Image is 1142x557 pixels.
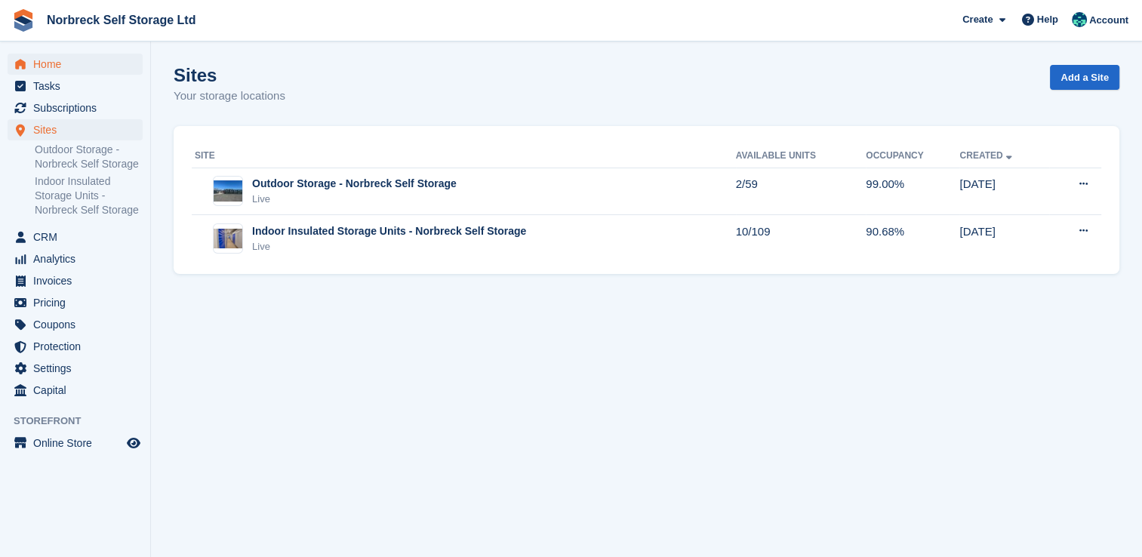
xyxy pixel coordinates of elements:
[33,226,124,248] span: CRM
[8,54,143,75] a: menu
[736,215,867,262] td: 10/109
[33,75,124,97] span: Tasks
[125,434,143,452] a: Preview store
[252,176,457,192] div: Outdoor Storage - Norbreck Self Storage
[8,270,143,291] a: menu
[192,144,736,168] th: Site
[8,432,143,454] a: menu
[35,174,143,217] a: Indoor Insulated Storage Units - Norbreck Self Storage
[174,88,285,105] p: Your storage locations
[33,119,124,140] span: Sites
[252,239,526,254] div: Live
[33,270,124,291] span: Invoices
[8,314,143,335] a: menu
[736,168,867,215] td: 2/59
[1072,12,1087,27] img: Sally King
[35,143,143,171] a: Outdoor Storage - Norbreck Self Storage
[41,8,202,32] a: Norbreck Self Storage Ltd
[736,144,867,168] th: Available Units
[33,336,124,357] span: Protection
[214,229,242,248] img: Image of Indoor Insulated Storage Units - Norbreck Self Storage site
[959,150,1014,161] a: Created
[252,192,457,207] div: Live
[8,358,143,379] a: menu
[1037,12,1058,27] span: Help
[33,292,124,313] span: Pricing
[8,380,143,401] a: menu
[14,414,150,429] span: Storefront
[8,119,143,140] a: menu
[8,336,143,357] a: menu
[33,314,124,335] span: Coupons
[33,432,124,454] span: Online Store
[1050,65,1119,90] a: Add a Site
[33,358,124,379] span: Settings
[252,223,526,239] div: Indoor Insulated Storage Units - Norbreck Self Storage
[12,9,35,32] img: stora-icon-8386f47178a22dfd0bd8f6a31ec36ba5ce8667c1dd55bd0f319d3a0aa187defe.svg
[8,226,143,248] a: menu
[33,97,124,118] span: Subscriptions
[959,215,1049,262] td: [DATE]
[33,380,124,401] span: Capital
[174,65,285,85] h1: Sites
[959,168,1049,215] td: [DATE]
[1089,13,1128,28] span: Account
[8,248,143,269] a: menu
[8,97,143,118] a: menu
[866,144,959,168] th: Occupancy
[214,180,242,202] img: Image of Outdoor Storage - Norbreck Self Storage site
[33,248,124,269] span: Analytics
[866,168,959,215] td: 99.00%
[8,75,143,97] a: menu
[962,12,993,27] span: Create
[33,54,124,75] span: Home
[866,215,959,262] td: 90.68%
[8,292,143,313] a: menu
